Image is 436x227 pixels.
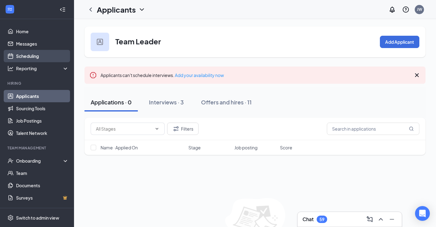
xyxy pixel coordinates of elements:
svg: ComposeMessage [366,216,373,223]
svg: Cross [413,71,421,79]
div: Offers and hires · 11 [201,98,252,106]
input: Search in applications [327,123,419,135]
div: Team Management [7,145,68,151]
div: Applications · 0 [91,98,132,106]
span: Job posting [234,144,257,151]
a: Scheduling [16,50,69,62]
span: Stage [188,144,201,151]
button: ComposeMessage [365,214,375,224]
a: Job Postings [16,115,69,127]
svg: QuestionInfo [402,6,409,13]
a: Documents [16,179,69,192]
svg: Minimize [388,216,396,223]
div: Hiring [7,81,68,86]
h1: Applicants [97,4,136,15]
svg: Analysis [7,65,14,71]
a: Sourcing Tools [16,102,69,115]
span: Score [280,144,292,151]
span: Name · Applied On [101,144,138,151]
svg: ChevronLeft [87,6,94,13]
svg: ChevronUp [377,216,385,223]
svg: Filter [172,125,180,132]
input: All Stages [96,125,152,132]
div: Onboarding [16,158,64,164]
div: Switch to admin view [16,215,59,221]
a: Applicants [16,90,69,102]
a: Messages [16,38,69,50]
svg: Notifications [389,6,396,13]
a: Team [16,167,69,179]
svg: Collapse [60,6,66,13]
h3: Chat [302,216,314,223]
svg: Error [89,71,97,79]
img: user icon [97,39,103,45]
a: Talent Network [16,127,69,139]
div: Reporting [16,65,69,71]
svg: ChevronDown [138,6,146,13]
a: SurveysCrown [16,192,69,204]
a: Home [16,25,69,38]
div: Interviews · 3 [149,98,184,106]
button: Minimize [387,214,397,224]
button: Add Applicant [380,36,419,48]
svg: WorkstreamLogo [7,6,13,12]
svg: ChevronDown [154,126,159,131]
a: Add your availability now [175,72,224,78]
svg: MagnifyingGlass [409,126,414,131]
span: Applicants can't schedule interviews. [101,72,224,78]
svg: Settings [7,215,14,221]
div: Open Intercom Messenger [415,206,430,221]
button: ChevronUp [376,214,386,224]
svg: UserCheck [7,158,14,164]
button: Filter Filters [167,123,199,135]
h3: Team Leader [115,36,161,47]
div: 59 [319,217,324,222]
div: JW [417,7,422,12]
